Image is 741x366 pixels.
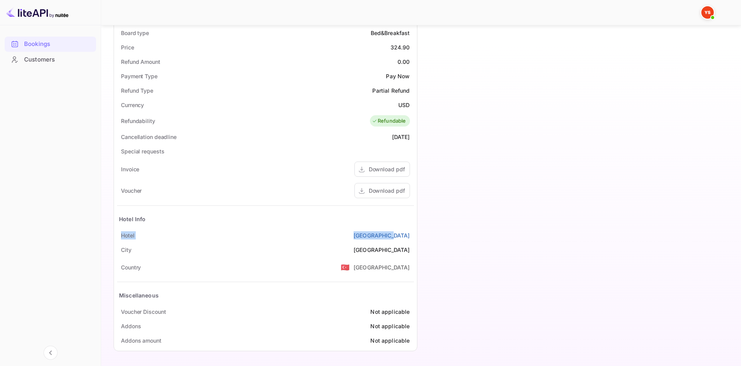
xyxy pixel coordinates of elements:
[121,322,141,330] div: Addons
[121,246,131,254] div: City
[121,187,142,195] div: Voucher
[121,263,141,271] div: Country
[121,58,160,66] div: Refund Amount
[119,291,159,299] div: Miscellaneous
[5,37,96,51] a: Bookings
[121,165,139,173] div: Invoice
[119,215,146,223] div: Hotel Info
[5,37,96,52] div: Bookings
[121,43,134,51] div: Price
[121,29,149,37] div: Board type
[369,187,405,195] div: Download pdf
[24,40,92,49] div: Bookings
[370,308,410,316] div: Not applicable
[398,101,410,109] div: USD
[354,263,410,271] div: [GEOGRAPHIC_DATA]
[372,86,410,95] div: Partial Refund
[121,308,166,316] div: Voucher Discount
[372,117,406,125] div: Refundable
[6,6,68,19] img: LiteAPI logo
[391,43,410,51] div: 324.90
[370,322,410,330] div: Not applicable
[121,133,177,141] div: Cancellation deadline
[24,55,92,64] div: Customers
[121,231,135,239] div: Hotel
[5,52,96,67] a: Customers
[121,101,144,109] div: Currency
[392,133,410,141] div: [DATE]
[121,147,164,155] div: Special requests
[121,336,161,345] div: Addons amount
[369,165,405,173] div: Download pdf
[398,58,410,66] div: 0.00
[44,346,58,360] button: Collapse navigation
[371,29,410,37] div: Bed&Breakfast
[370,336,410,345] div: Not applicable
[341,260,350,274] span: United States
[121,72,158,80] div: Payment Type
[354,246,410,254] div: [GEOGRAPHIC_DATA]
[701,6,714,19] img: Yandex Support
[386,72,410,80] div: Pay Now
[121,117,155,125] div: Refundability
[354,231,410,239] a: [GEOGRAPHIC_DATA]
[121,86,153,95] div: Refund Type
